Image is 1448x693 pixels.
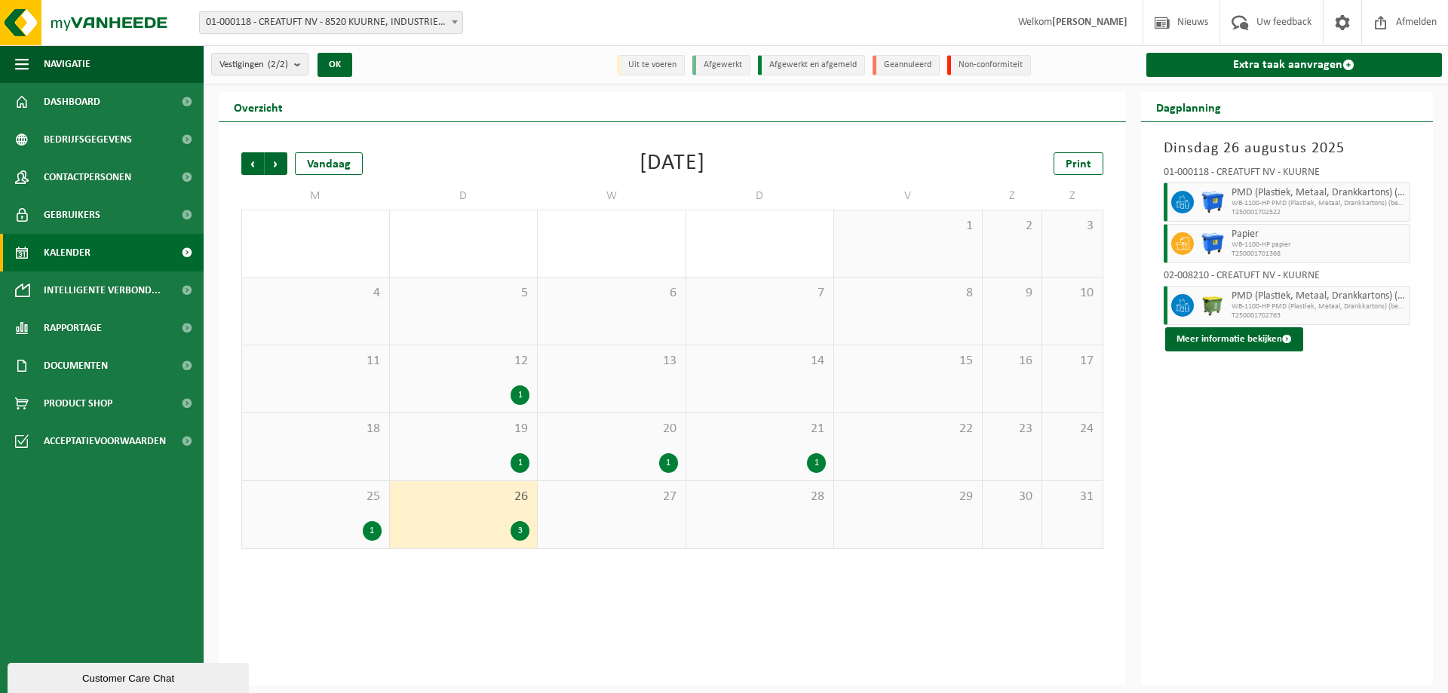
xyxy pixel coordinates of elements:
[200,12,462,33] span: 01-000118 - CREATUFT NV - 8520 KUURNE, INDUSTRIELAAN 16
[873,55,940,75] li: Geannuleerd
[397,421,530,437] span: 19
[842,421,974,437] span: 22
[1146,53,1443,77] a: Extra taak aanvragen
[1050,353,1094,369] span: 17
[640,152,705,175] div: [DATE]
[692,55,750,75] li: Afgewerkt
[1232,187,1407,199] span: PMD (Plastiek, Metaal, Drankkartons) (bedrijven)
[250,421,382,437] span: 18
[1054,152,1103,175] a: Print
[545,489,678,505] span: 27
[1164,271,1411,286] div: 02-008210 - CREATUFT NV - KUURNE
[545,353,678,369] span: 13
[990,218,1035,235] span: 2
[268,60,288,69] count: (2/2)
[250,285,382,302] span: 4
[250,353,382,369] span: 11
[397,285,530,302] span: 5
[617,55,685,75] li: Uit te voeren
[318,53,352,77] button: OK
[250,489,382,505] span: 25
[1050,218,1094,235] span: 3
[1165,327,1303,351] button: Meer informatie bekijken
[990,489,1035,505] span: 30
[211,53,308,75] button: Vestigingen(2/2)
[397,353,530,369] span: 12
[545,285,678,302] span: 6
[842,285,974,302] span: 8
[44,422,166,460] span: Acceptatievoorwaarden
[265,152,287,175] span: Volgende
[219,92,298,121] h2: Overzicht
[842,489,974,505] span: 29
[990,285,1035,302] span: 9
[44,83,100,121] span: Dashboard
[44,45,90,83] span: Navigatie
[694,489,827,505] span: 28
[241,152,264,175] span: Vorige
[295,152,363,175] div: Vandaag
[1201,232,1224,255] img: WB-1100-HPE-BE-01
[758,55,865,75] li: Afgewerkt en afgemeld
[1050,421,1094,437] span: 24
[1232,199,1407,208] span: WB-1100-HP PMD (Plastiek, Metaal, Drankkartons) (bedrijven)
[842,353,974,369] span: 15
[807,453,826,473] div: 1
[1201,191,1224,213] img: WB-1100-HPE-BE-01
[694,421,827,437] span: 21
[44,309,102,347] span: Rapportage
[1066,158,1091,170] span: Print
[390,182,538,210] td: D
[834,182,983,210] td: V
[538,182,686,210] td: W
[511,385,529,405] div: 1
[1050,489,1094,505] span: 31
[1232,228,1407,241] span: Papier
[694,285,827,302] span: 7
[1201,294,1224,317] img: WB-1100-HPE-GN-50
[511,521,529,541] div: 3
[1232,241,1407,250] span: WB-1100-HP papier
[44,234,90,271] span: Kalender
[1164,167,1411,182] div: 01-000118 - CREATUFT NV - KUURNE
[694,353,827,369] span: 14
[241,182,390,210] td: M
[1232,311,1407,320] span: T250001702763
[44,196,100,234] span: Gebruikers
[199,11,463,34] span: 01-000118 - CREATUFT NV - 8520 KUURNE, INDUSTRIELAAN 16
[990,353,1035,369] span: 16
[686,182,835,210] td: D
[363,521,382,541] div: 1
[1050,285,1094,302] span: 10
[44,121,132,158] span: Bedrijfsgegevens
[44,347,108,385] span: Documenten
[1042,182,1103,210] td: Z
[990,421,1035,437] span: 23
[44,385,112,422] span: Product Shop
[8,660,252,693] iframe: chat widget
[1232,208,1407,217] span: T250001702522
[1232,290,1407,302] span: PMD (Plastiek, Metaal, Drankkartons) (bedrijven)
[659,453,678,473] div: 1
[397,489,530,505] span: 26
[983,182,1043,210] td: Z
[1164,137,1411,160] h3: Dinsdag 26 augustus 2025
[1232,250,1407,259] span: T250001701368
[947,55,1031,75] li: Non-conformiteit
[842,218,974,235] span: 1
[1052,17,1127,28] strong: [PERSON_NAME]
[1141,92,1236,121] h2: Dagplanning
[219,54,288,76] span: Vestigingen
[511,453,529,473] div: 1
[44,271,161,309] span: Intelligente verbond...
[44,158,131,196] span: Contactpersonen
[545,421,678,437] span: 20
[1232,302,1407,311] span: WB-1100-HP PMD (Plastiek, Metaal, Drankkartons) (bedrijven)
